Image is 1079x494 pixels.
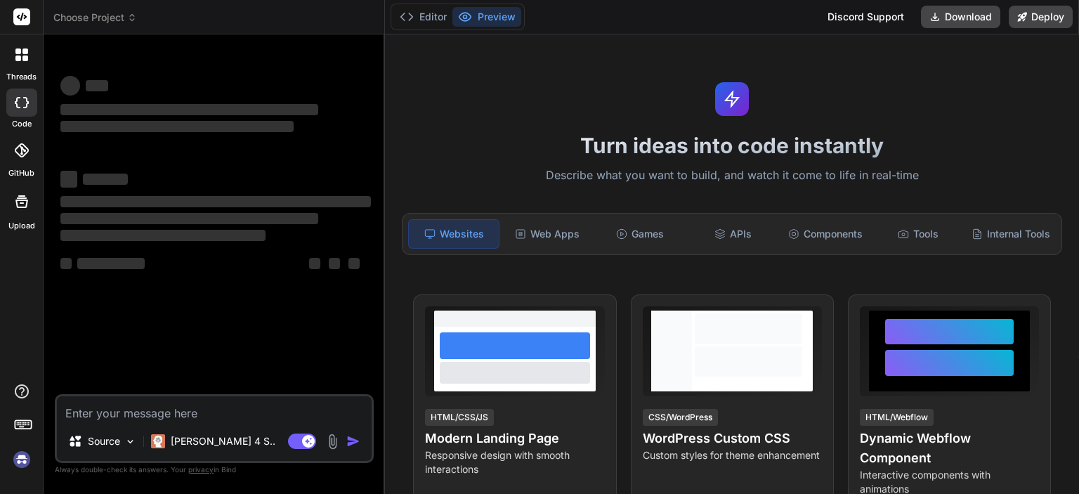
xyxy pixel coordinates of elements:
[171,434,275,448] p: [PERSON_NAME] 4 S..
[502,219,592,249] div: Web Apps
[60,196,371,207] span: ‌
[88,434,120,448] p: Source
[329,258,340,269] span: ‌
[425,448,604,476] p: Responsive design with smooth interactions
[643,409,718,426] div: CSS/WordPress
[309,258,320,269] span: ‌
[393,167,1071,185] p: Describe what you want to build, and watch it come to life in real-time
[86,80,108,91] span: ‌
[394,7,452,27] button: Editor
[10,448,34,472] img: signin
[60,171,77,188] span: ‌
[60,76,80,96] span: ‌
[325,434,341,450] img: attachment
[873,219,963,249] div: Tools
[921,6,1000,28] button: Download
[8,220,35,232] label: Upload
[643,429,822,448] h4: WordPress Custom CSS
[60,213,318,224] span: ‌
[53,11,137,25] span: Choose Project
[452,7,521,27] button: Preview
[860,429,1039,468] h4: Dynamic Webflow Component
[60,230,266,241] span: ‌
[348,258,360,269] span: ‌
[643,448,822,462] p: Custom styles for theme enhancement
[6,71,37,83] label: threads
[688,219,778,249] div: APIs
[408,219,499,249] div: Websites
[425,429,604,448] h4: Modern Landing Page
[8,167,34,179] label: GitHub
[188,465,214,474] span: privacy
[83,174,128,185] span: ‌
[346,434,360,448] img: icon
[393,133,1071,158] h1: Turn ideas into code instantly
[77,258,145,269] span: ‌
[860,409,934,426] div: HTML/Webflow
[1009,6,1073,28] button: Deploy
[60,258,72,269] span: ‌
[124,436,136,448] img: Pick Models
[966,219,1056,249] div: Internal Tools
[60,121,294,132] span: ‌
[151,434,165,448] img: Claude 4 Sonnet
[819,6,913,28] div: Discord Support
[780,219,870,249] div: Components
[55,463,374,476] p: Always double-check its answers. Your in Bind
[595,219,685,249] div: Games
[425,409,494,426] div: HTML/CSS/JS
[12,118,32,130] label: code
[60,104,318,115] span: ‌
